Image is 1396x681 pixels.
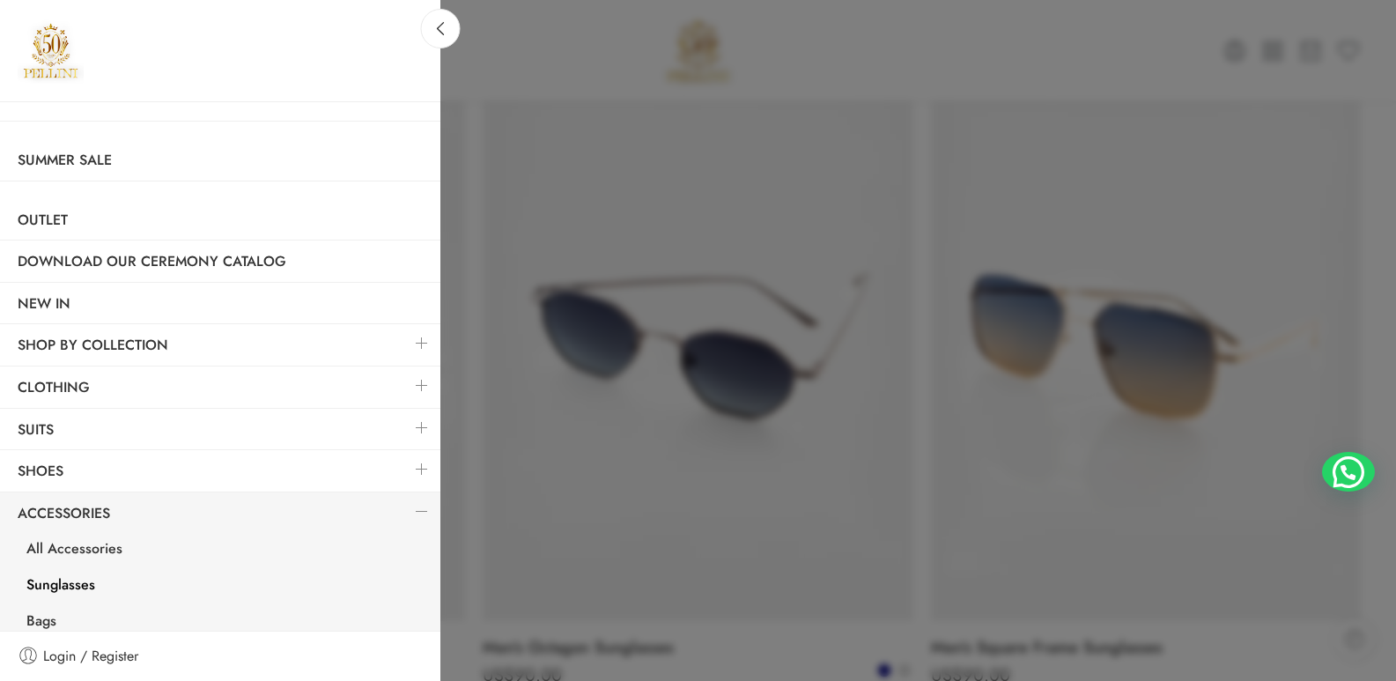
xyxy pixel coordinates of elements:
a: Sunglasses [9,569,440,605]
a: All Accessories [9,533,440,569]
a: Bags [9,605,440,641]
a: Login / Register [18,645,423,668]
a: Pellini - [18,18,84,84]
img: Pellini [18,18,84,84]
span: Login / Register [43,645,138,668]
